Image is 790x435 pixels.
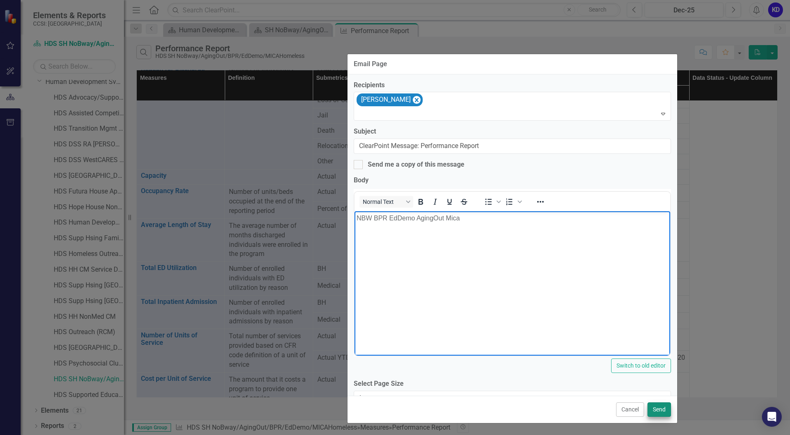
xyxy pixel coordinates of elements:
[355,211,670,356] iframe: Rich Text Area
[359,196,413,208] button: Block Normal Text
[354,176,671,185] label: Body
[359,94,412,106] div: [PERSON_NAME]
[354,81,671,90] label: Recipients
[414,196,428,208] button: Bold
[443,196,457,208] button: Underline
[368,160,464,170] div: Send me a copy of this message
[762,407,782,427] div: Open Intercom Messenger
[533,196,547,208] button: Reveal or hide additional toolbar items
[428,196,442,208] button: Italic
[354,60,387,68] div: Email Page
[354,379,671,389] label: Select Page Size
[611,359,671,373] button: Switch to old editor
[413,96,421,104] div: Remove Kelly Darrow
[359,394,657,403] div: Letter
[502,196,523,208] div: Numbered list
[363,198,403,205] span: Normal Text
[354,127,671,136] label: Subject
[457,196,471,208] button: Strikethrough
[616,402,644,417] button: Cancel
[647,402,671,417] button: Send
[481,196,502,208] div: Bullet list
